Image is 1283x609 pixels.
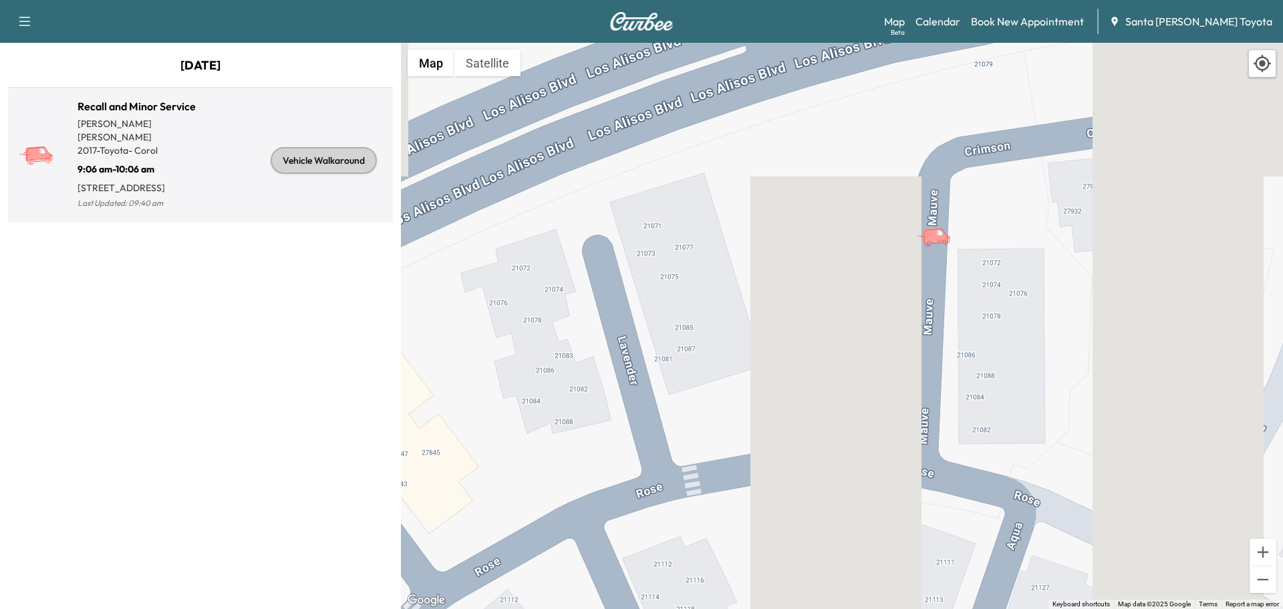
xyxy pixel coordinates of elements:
p: [STREET_ADDRESS] [78,176,200,195]
button: Show street map [408,49,454,76]
button: Zoom out [1250,566,1276,593]
p: [PERSON_NAME] [PERSON_NAME] [78,117,200,144]
button: Show satellite imagery [454,49,521,76]
div: Vehicle Walkaround [271,147,377,174]
a: Calendar [915,13,960,29]
div: Beta [891,27,905,37]
a: Report a map error [1226,600,1279,608]
img: Curbee Logo [609,12,674,31]
div: Recenter map [1248,49,1276,78]
img: Google [404,592,448,609]
button: Zoom in [1250,539,1276,566]
span: Map data ©2025 Google [1118,600,1191,608]
a: MapBeta [884,13,905,29]
button: Keyboard shortcuts [1052,600,1110,609]
a: Book New Appointment [971,13,1084,29]
a: Open this area in Google Maps (opens a new window) [404,592,448,609]
span: Santa [PERSON_NAME] Toyota [1125,13,1272,29]
p: 2017 - Toyota - Corol [78,144,200,157]
p: Last Updated: 09:40 am [78,195,200,212]
a: Terms (opens in new tab) [1199,600,1218,608]
gmp-advanced-marker: Recall and Minor Service [916,213,963,237]
h1: Recall and Minor Service [78,98,200,114]
p: 9:06 am - 10:06 am [78,157,200,176]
